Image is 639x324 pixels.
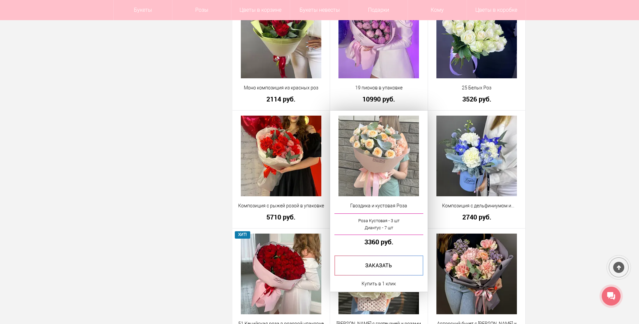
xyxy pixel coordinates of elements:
a: 2740 руб. [432,213,521,220]
img: 51 Кенийская роза в розовой упаковке [241,234,321,314]
a: Моно композиция из красных роз [237,84,326,91]
a: Роза Кустовая - 3 штДиантус - 7 шт [334,213,423,235]
a: 3360 руб. [334,238,423,245]
img: Авторский букет с сиренью и розами [436,234,517,314]
a: 25 Белых Роз [432,84,521,91]
a: 2114 руб. [237,95,326,103]
a: Композиция с рыжей розой в упаковке [237,202,326,209]
a: 5710 руб. [237,213,326,220]
a: Гвоздика и кустовая Роза [334,202,423,209]
a: Композиция с дельфиниумом и гвоздикой [432,202,521,209]
img: Гвоздика и кустовая Роза [338,116,419,196]
img: Композиция с дельфиниумом и гвоздикой [436,116,517,196]
a: 19 пионов в упаковке [334,84,423,91]
span: ХИТ! [235,231,251,238]
a: 10990 руб. [334,95,423,103]
a: 3526 руб. [432,95,521,103]
a: Купить в 1 клик [362,280,396,288]
img: Композиция с рыжей розой в упаковке [241,116,321,196]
